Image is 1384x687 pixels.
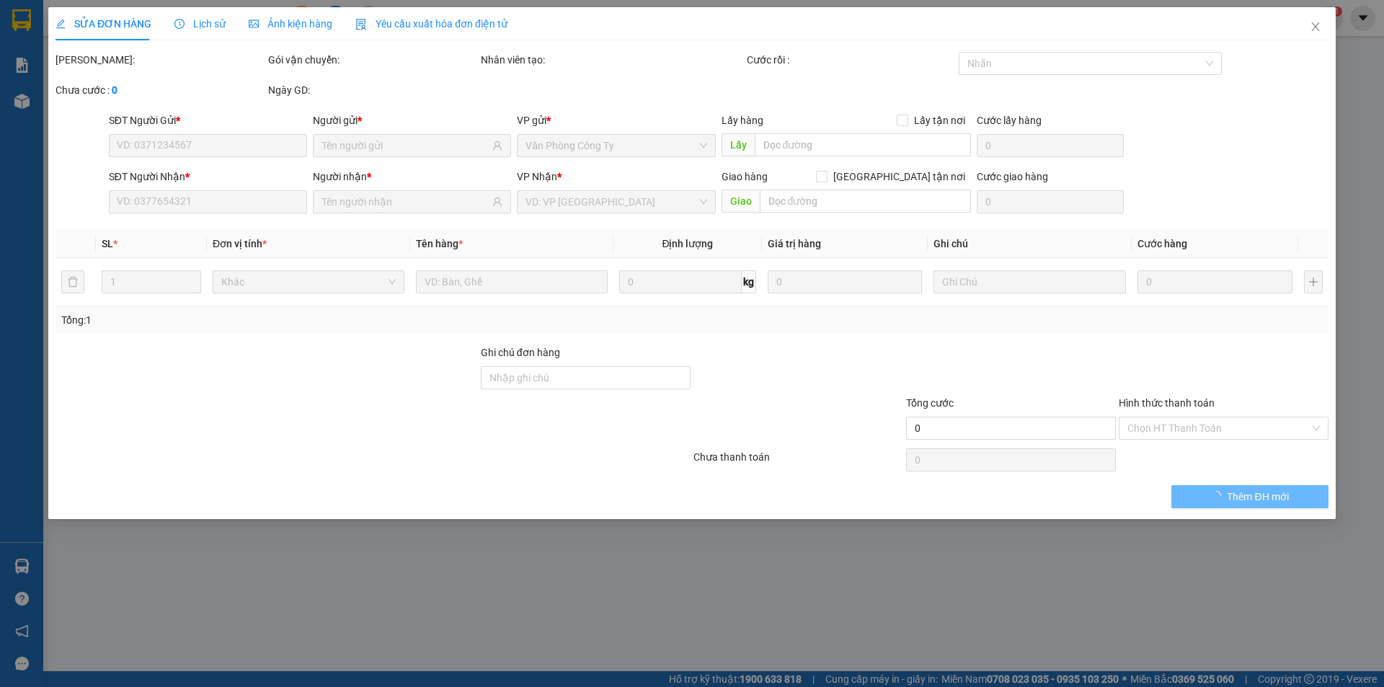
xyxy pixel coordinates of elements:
[213,238,267,249] span: Đơn vị tính
[518,112,716,128] div: VP gửi
[493,197,503,207] span: user
[1304,270,1323,293] button: plus
[722,133,755,156] span: Lấy
[1212,491,1228,501] span: loading
[481,366,691,389] input: Ghi chú đơn hàng
[768,238,821,249] span: Giá trị hàng
[977,190,1124,213] input: Cước giao hàng
[747,52,957,68] div: Cước rồi :
[416,238,463,249] span: Tên hàng
[416,270,608,293] input: VD: Bàn, Ghế
[1119,397,1215,409] label: Hình thức thanh toán
[355,19,367,30] img: icon
[313,112,511,128] div: Người gửi
[908,112,971,128] span: Lấy tận nơi
[828,169,971,185] span: [GEOGRAPHIC_DATA] tận nơi
[928,230,1132,258] th: Ghi chú
[1310,21,1321,32] span: close
[1228,489,1289,505] span: Thêm ĐH mới
[722,115,763,126] span: Lấy hàng
[102,238,113,249] span: SL
[1295,7,1336,48] button: Close
[109,112,307,128] div: SĐT Người Gửi
[977,115,1042,126] label: Cước lấy hàng
[692,449,905,474] div: Chưa thanh toán
[481,52,744,68] div: Nhân viên tạo:
[481,347,560,358] label: Ghi chú đơn hàng
[1137,238,1187,249] span: Cước hàng
[221,271,396,293] span: Khác
[56,18,151,30] span: SỬA ĐƠN HÀNG
[56,52,265,68] div: [PERSON_NAME]:
[1137,270,1292,293] input: 0
[518,171,558,182] span: VP Nhận
[174,18,226,30] span: Lịch sử
[493,141,503,151] span: user
[109,169,307,185] div: SĐT Người Nhận
[56,82,265,98] div: Chưa cước :
[760,190,971,213] input: Dọc đường
[906,397,954,409] span: Tổng cước
[112,84,117,96] b: 0
[268,52,478,68] div: Gói vận chuyển:
[977,134,1124,157] input: Cước lấy hàng
[313,169,511,185] div: Người nhận
[768,270,923,293] input: 0
[174,19,185,29] span: clock-circle
[321,194,489,210] input: Tên người nhận
[268,82,478,98] div: Ngày GD:
[61,312,534,328] div: Tổng: 1
[1172,485,1328,508] button: Thêm ĐH mới
[526,135,707,156] span: Văn Phòng Công Ty
[321,138,489,154] input: Tên người gửi
[56,19,66,29] span: edit
[722,190,760,213] span: Giao
[742,270,756,293] span: kg
[722,171,768,182] span: Giao hàng
[934,270,1126,293] input: Ghi Chú
[249,19,259,29] span: picture
[249,18,332,30] span: Ảnh kiện hàng
[355,18,507,30] span: Yêu cầu xuất hóa đơn điện tử
[61,270,84,293] button: delete
[662,238,714,249] span: Định lượng
[977,171,1048,182] label: Cước giao hàng
[755,133,971,156] input: Dọc đường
